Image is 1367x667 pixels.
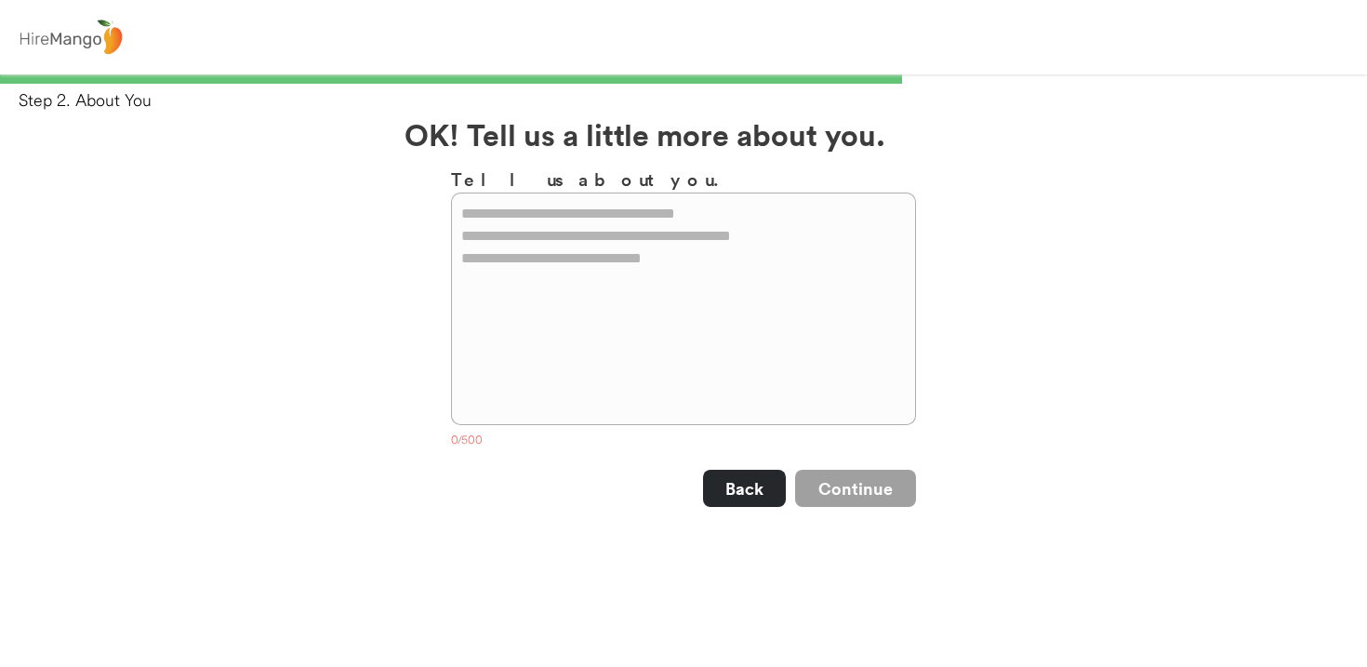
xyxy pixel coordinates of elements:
[405,112,962,156] h2: OK! Tell us a little more about you.
[795,470,916,507] button: Continue
[451,166,916,193] h3: Tell us about you.
[451,433,916,451] div: 0/500
[14,16,127,60] img: logo%20-%20hiremango%20gray.png
[703,470,786,507] button: Back
[19,88,1367,112] div: Step 2. About You
[4,74,1363,84] div: 66%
